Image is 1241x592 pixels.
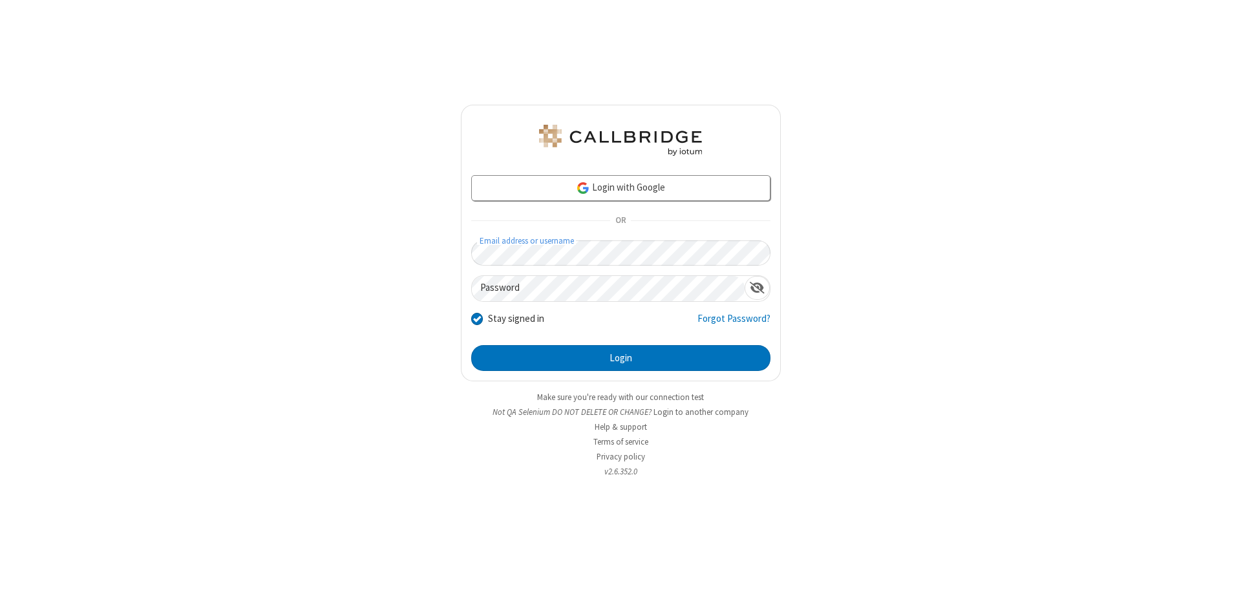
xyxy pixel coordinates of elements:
a: Make sure you're ready with our connection test [537,392,704,403]
img: QA Selenium DO NOT DELETE OR CHANGE [536,125,705,156]
button: Login to another company [653,406,748,418]
div: Show password [745,276,770,300]
li: v2.6.352.0 [461,465,781,478]
li: Not QA Selenium DO NOT DELETE OR CHANGE? [461,406,781,418]
a: Terms of service [593,436,648,447]
label: Stay signed in [488,312,544,326]
a: Privacy policy [597,451,645,462]
a: Help & support [595,421,647,432]
span: OR [610,212,631,230]
a: Forgot Password? [697,312,770,336]
input: Email address or username [471,240,770,266]
img: google-icon.png [576,181,590,195]
a: Login with Google [471,175,770,201]
input: Password [472,276,745,301]
button: Login [471,345,770,371]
